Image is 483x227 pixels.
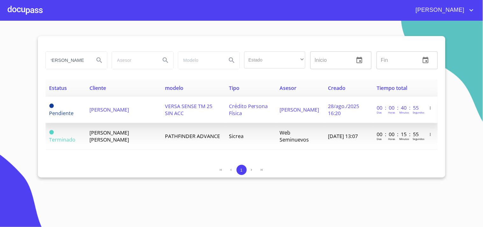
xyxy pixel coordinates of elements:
span: VERSA SENSE TM 25 SIN ACC [165,103,212,117]
button: Search [92,53,107,68]
button: Search [224,53,239,68]
span: 1 [240,168,243,172]
input: search [178,52,222,69]
p: Dias [377,111,382,114]
span: [PERSON_NAME] [PERSON_NAME] [90,129,129,143]
input: search [46,52,89,69]
span: Tiempo total [377,84,407,92]
span: Estatus [49,84,67,92]
div: ​ [244,51,305,69]
p: Horas [388,137,395,141]
span: [PERSON_NAME] [90,106,129,113]
span: Pendiente [49,110,74,117]
button: Search [158,53,173,68]
span: Web Seminuevos [280,129,309,143]
span: 28/ago./2025 16:20 [328,103,359,117]
span: Crédito Persona Física [229,103,268,117]
span: Pendiente [49,104,54,108]
p: Segundos [413,111,424,114]
p: Segundos [413,137,424,141]
p: Dias [377,137,382,141]
span: Terminado [49,136,76,143]
span: Sicrea [229,133,244,140]
span: Asesor [280,84,297,92]
span: Creado [328,84,346,92]
span: Terminado [49,130,54,135]
span: modelo [165,84,183,92]
span: PATHFINDER ADVANCE [165,133,220,140]
span: [PERSON_NAME] [280,106,319,113]
span: [PERSON_NAME] [411,5,468,15]
button: 1 [237,165,247,175]
span: Tipo [229,84,239,92]
input: search [112,52,155,69]
span: [DATE] 13:07 [328,133,358,140]
p: Minutos [399,111,409,114]
p: Minutos [399,137,409,141]
p: Horas [388,111,395,114]
button: account of current user [411,5,475,15]
p: 00 : 00 : 40 : 55 [377,104,420,111]
span: Cliente [90,84,106,92]
p: 00 : 00 : 15 : 55 [377,131,420,138]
